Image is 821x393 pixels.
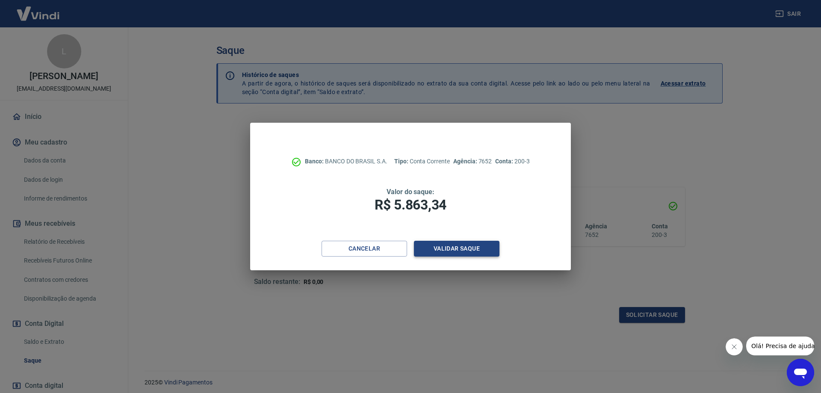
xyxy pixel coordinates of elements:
[746,337,814,355] iframe: Mensagem da empresa
[495,157,529,166] p: 200-3
[453,158,478,165] span: Agência:
[726,338,743,355] iframe: Fechar mensagem
[394,157,450,166] p: Conta Corrente
[305,157,387,166] p: BANCO DO BRASIL S.A.
[787,359,814,386] iframe: Botão para abrir a janela de mensagens
[414,241,499,257] button: Validar saque
[394,158,410,165] span: Tipo:
[495,158,514,165] span: Conta:
[305,158,325,165] span: Banco:
[375,197,446,213] span: R$ 5.863,34
[5,6,72,13] span: Olá! Precisa de ajuda?
[387,188,434,196] span: Valor do saque:
[453,157,492,166] p: 7652
[322,241,407,257] button: Cancelar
